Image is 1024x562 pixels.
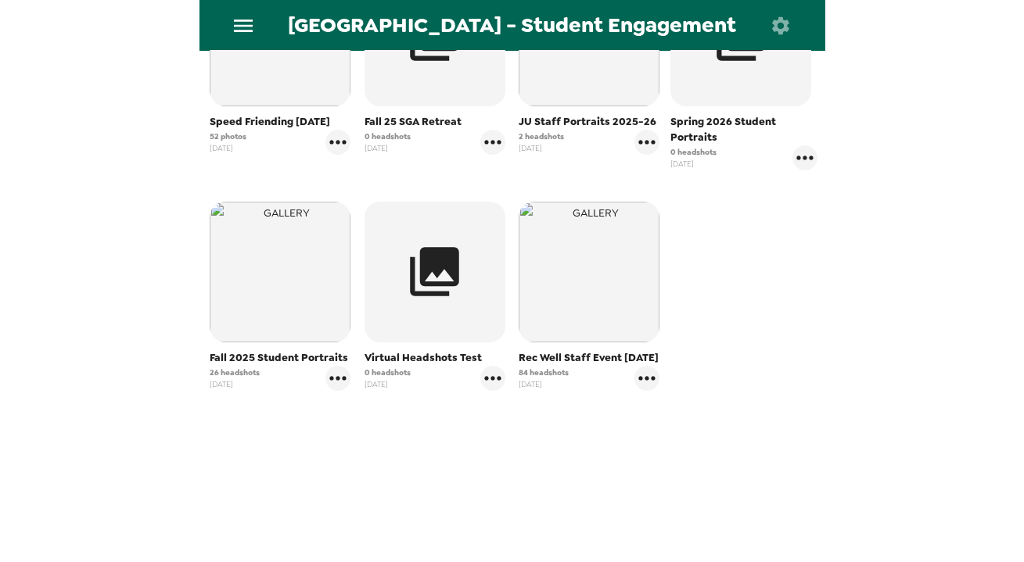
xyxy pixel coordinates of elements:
[519,142,564,154] span: [DATE]
[634,130,659,155] button: gallery menu
[519,350,659,366] span: Rec Well Staff Event [DATE]
[325,366,350,391] button: gallery menu
[210,367,260,378] span: 26 headshots
[670,114,817,145] span: Spring 2026 Student Portraits
[519,367,569,378] span: 84 headshots
[480,366,505,391] button: gallery menu
[792,145,817,170] button: gallery menu
[325,130,350,155] button: gallery menu
[519,131,564,142] span: 2 headshots
[634,366,659,391] button: gallery menu
[365,142,411,154] span: [DATE]
[210,202,350,342] img: gallery
[210,114,350,130] span: Speed Friending [DATE]
[288,15,736,36] span: [GEOGRAPHIC_DATA] - Student Engagement
[519,114,659,130] span: JU Staff Portraits 2025-26
[210,378,260,390] span: [DATE]
[365,367,411,378] span: 0 headshots
[670,158,717,170] span: [DATE]
[519,378,569,390] span: [DATE]
[365,114,505,130] span: Fall 25 SGA Retreat
[365,378,411,390] span: [DATE]
[519,202,659,342] img: gallery
[480,130,505,155] button: gallery menu
[210,142,246,154] span: [DATE]
[210,131,246,142] span: 52 photos
[210,350,350,366] span: Fall 2025 Student Portraits
[365,350,505,366] span: Virtual Headshots Test
[365,131,411,142] span: 0 headshots
[670,146,717,158] span: 0 headshots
